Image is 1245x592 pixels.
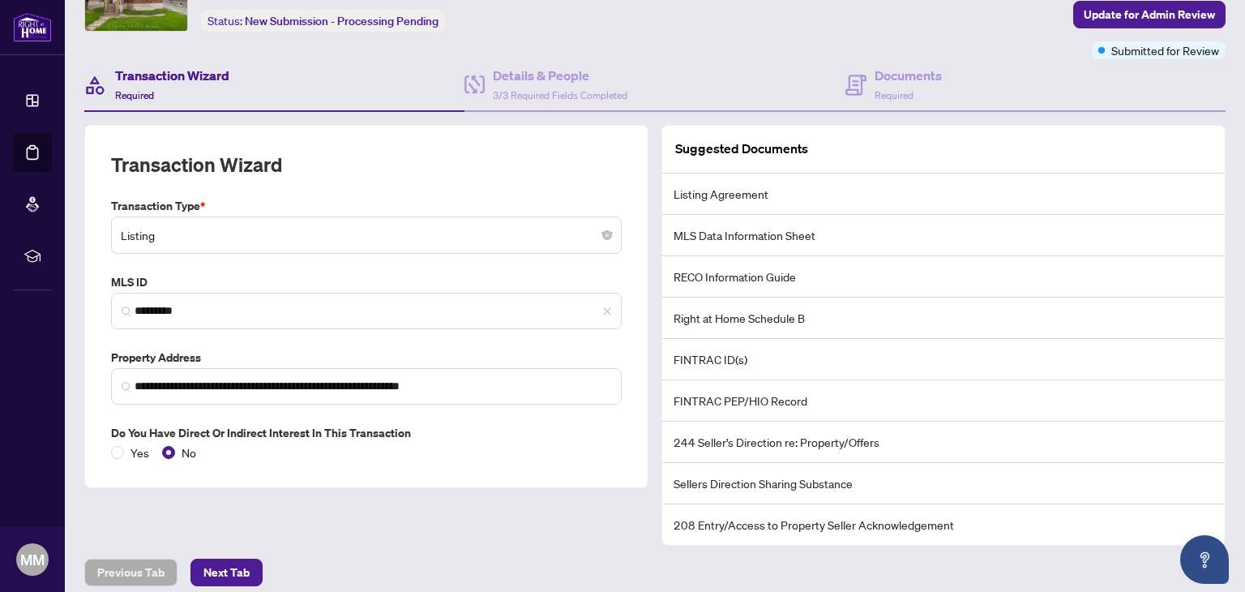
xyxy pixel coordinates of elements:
h4: Documents [875,66,942,85]
span: Yes [124,444,156,461]
span: Submitted for Review [1111,41,1219,59]
li: Right at Home Schedule B [662,298,1225,339]
label: Do you have direct or indirect interest in this transaction [111,424,622,442]
h4: Transaction Wizard [115,66,229,85]
label: Transaction Type [111,197,622,215]
li: FINTRAC ID(s) [662,339,1225,380]
button: Update for Admin Review [1073,1,1226,28]
li: 208 Entry/Access to Property Seller Acknowledgement [662,504,1225,545]
span: Next Tab [203,560,250,586]
button: Open asap [1180,535,1229,584]
span: close-circle [602,230,612,240]
span: Listing [121,220,612,251]
li: FINTRAC PEP/HIO Record [662,380,1225,422]
label: MLS ID [111,273,622,291]
h4: Details & People [493,66,627,85]
span: 3/3 Required Fields Completed [493,89,627,101]
img: search_icon [122,307,131,316]
button: Next Tab [190,559,263,586]
span: No [175,444,203,461]
span: New Submission - Processing Pending [245,14,439,28]
li: RECO Information Guide [662,256,1225,298]
li: Sellers Direction Sharing Substance [662,463,1225,504]
span: close [602,307,612,316]
span: MM [20,548,45,571]
img: search_icon [122,382,131,392]
span: Update for Admin Review [1084,2,1215,28]
button: Previous Tab [84,559,178,586]
h2: Transaction Wizard [111,152,282,178]
span: Required [875,89,913,101]
div: Status: [201,10,445,32]
article: Suggested Documents [675,139,808,159]
img: logo [13,12,52,42]
li: Listing Agreement [662,174,1225,215]
span: Required [115,89,154,101]
li: 244 Seller’s Direction re: Property/Offers [662,422,1225,463]
li: MLS Data Information Sheet [662,215,1225,256]
label: Property Address [111,349,622,367]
